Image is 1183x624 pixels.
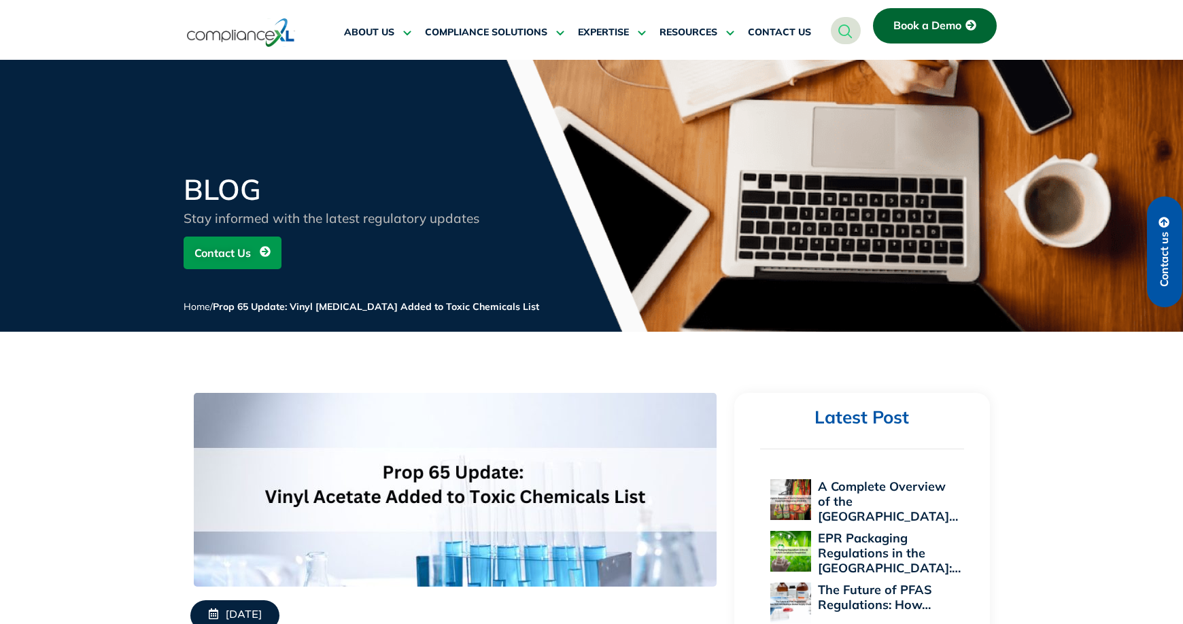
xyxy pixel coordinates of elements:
[659,16,734,49] a: RESOURCES
[425,16,564,49] a: COMPLIANCE SOLUTIONS
[873,8,997,44] a: Book a Demo
[578,16,646,49] a: EXPERTISE
[748,16,811,49] a: CONTACT US
[1147,196,1182,307] a: Contact us
[831,17,861,44] a: navsearch-button
[194,240,251,266] span: Contact Us
[184,210,479,226] span: Stay informed with the latest regulatory updates
[770,531,811,572] img: EPR Packaging Regulations in the US: A 2025 Compliance Perspective
[578,27,629,39] span: EXPERTISE
[818,582,932,612] a: The Future of PFAS Regulations: How…
[770,583,811,623] img: The Future of PFAS Regulations: How 2025 Will Reshape Global Supply Chains
[760,406,964,429] h2: Latest Post
[184,237,281,269] a: Contact Us
[226,608,262,623] span: [DATE]
[184,300,210,313] a: Home
[425,27,547,39] span: COMPLIANCE SOLUTIONS
[187,17,295,48] img: logo-one.svg
[818,479,958,524] a: A Complete Overview of the [GEOGRAPHIC_DATA]…
[893,20,961,32] span: Book a Demo
[344,27,394,39] span: ABOUT US
[748,27,811,39] span: CONTACT US
[184,300,539,313] span: /
[194,393,717,587] img: Prop 65 Update_ Vinyl Acetate Added to Toxic Chemicals List
[659,27,717,39] span: RESOURCES
[1159,232,1171,287] span: Contact us
[818,530,961,576] a: EPR Packaging Regulations in the [GEOGRAPHIC_DATA]:…
[344,16,411,49] a: ABOUT US
[184,175,510,204] h2: BLOG
[213,300,539,313] span: Prop 65 Update: Vinyl [MEDICAL_DATA] Added to Toxic Chemicals List
[770,479,811,520] img: A Complete Overview of the EU Personal Protective Equipment Regulation 2016/425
